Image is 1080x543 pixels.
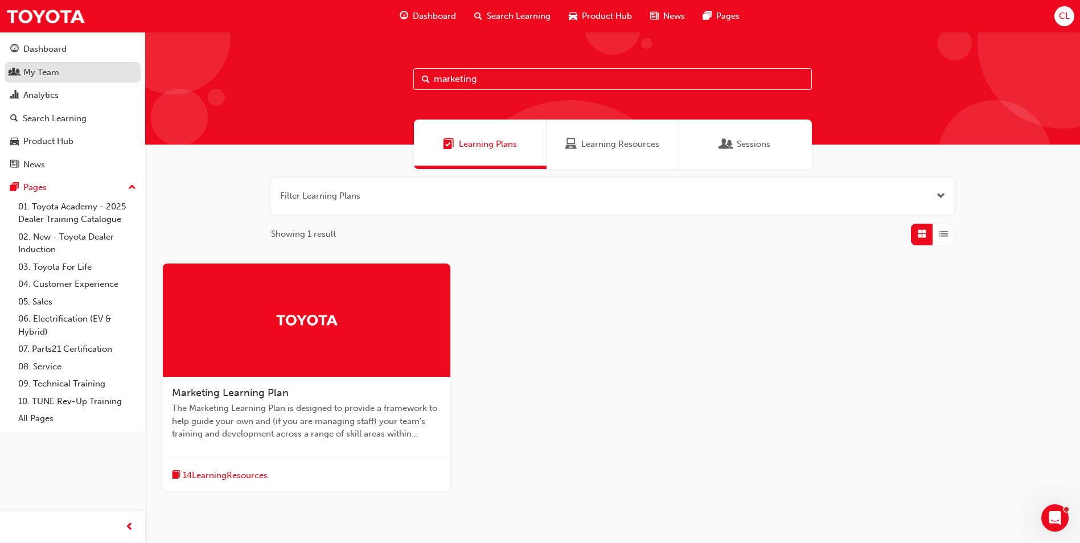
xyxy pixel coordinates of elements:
[14,358,141,376] a: 08. Service
[581,138,659,151] span: Learning Resources
[14,228,141,258] a: 02. New - Toyota Dealer Induction
[474,9,482,23] span: search-icon
[163,264,450,492] a: TrakMarketing Learning PlanThe Marketing Learning Plan is designed to provide a framework to help...
[5,85,141,106] a: Analytics
[459,138,517,151] span: Learning Plans
[23,181,47,194] div: Pages
[1054,6,1074,26] button: CL
[918,228,926,241] span: Grid
[14,293,141,311] a: 05. Sales
[650,9,659,23] span: news-icon
[560,5,641,28] a: car-iconProduct Hub
[465,5,560,28] a: search-iconSearch Learning
[694,5,749,28] a: pages-iconPages
[10,114,18,124] span: search-icon
[422,73,430,86] span: Search
[10,183,19,193] span: pages-icon
[414,120,547,169] a: Learning PlansLearning Plans
[5,154,141,175] a: News
[5,36,141,177] button: DashboardMy TeamAnalyticsSearch LearningProduct HubNews
[10,68,19,78] span: people-icon
[10,90,19,101] span: chart-icon
[443,138,454,151] span: Learning Plans
[569,9,577,23] span: car-icon
[413,68,812,90] input: Search...
[276,310,338,330] img: Trak
[14,258,141,276] a: 03. Toyota For Life
[400,9,408,23] span: guage-icon
[1059,10,1070,23] span: CL
[582,10,632,23] span: Product Hub
[10,137,19,147] span: car-icon
[172,402,441,441] span: The Marketing Learning Plan is designed to provide a framework to help guide your own and (if you...
[14,393,141,410] a: 10. TUNE Rev-Up Training
[23,112,87,125] div: Search Learning
[172,468,268,483] button: book-icon14LearningResources
[5,108,141,129] a: Search Learning
[23,89,59,102] div: Analytics
[14,198,141,228] a: 01. Toyota Academy - 2025 Dealer Training Catalogue
[125,520,134,534] span: prev-icon
[5,39,141,60] a: Dashboard
[5,177,141,198] button: Pages
[703,9,712,23] span: pages-icon
[1041,504,1069,532] iframe: Intercom live chat
[14,410,141,427] a: All Pages
[565,138,577,151] span: Learning Resources
[391,5,465,28] a: guage-iconDashboard
[5,131,141,152] a: Product Hub
[271,228,336,241] span: Showing 1 result
[641,5,694,28] a: news-iconNews
[663,10,685,23] span: News
[737,138,770,151] span: Sessions
[547,120,679,169] a: Learning ResourcesLearning Resources
[172,386,289,399] span: Marketing Learning Plan
[937,190,945,203] button: Open the filter
[10,44,19,55] span: guage-icon
[10,160,19,170] span: news-icon
[172,468,180,483] span: book-icon
[23,66,59,79] div: My Team
[679,120,812,169] a: SessionsSessions
[487,10,551,23] span: Search Learning
[23,135,73,148] div: Product Hub
[6,3,85,29] img: Trak
[716,10,740,23] span: Pages
[413,10,456,23] span: Dashboard
[721,138,732,151] span: Sessions
[23,43,67,56] div: Dashboard
[5,62,141,83] a: My Team
[14,340,141,358] a: 07. Parts21 Certification
[128,180,136,195] span: up-icon
[23,158,45,171] div: News
[183,469,268,482] span: 14 Learning Resources
[939,228,948,241] span: List
[14,375,141,393] a: 09. Technical Training
[14,310,141,340] a: 06. Electrification (EV & Hybrid)
[14,275,141,293] a: 04. Customer Experience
